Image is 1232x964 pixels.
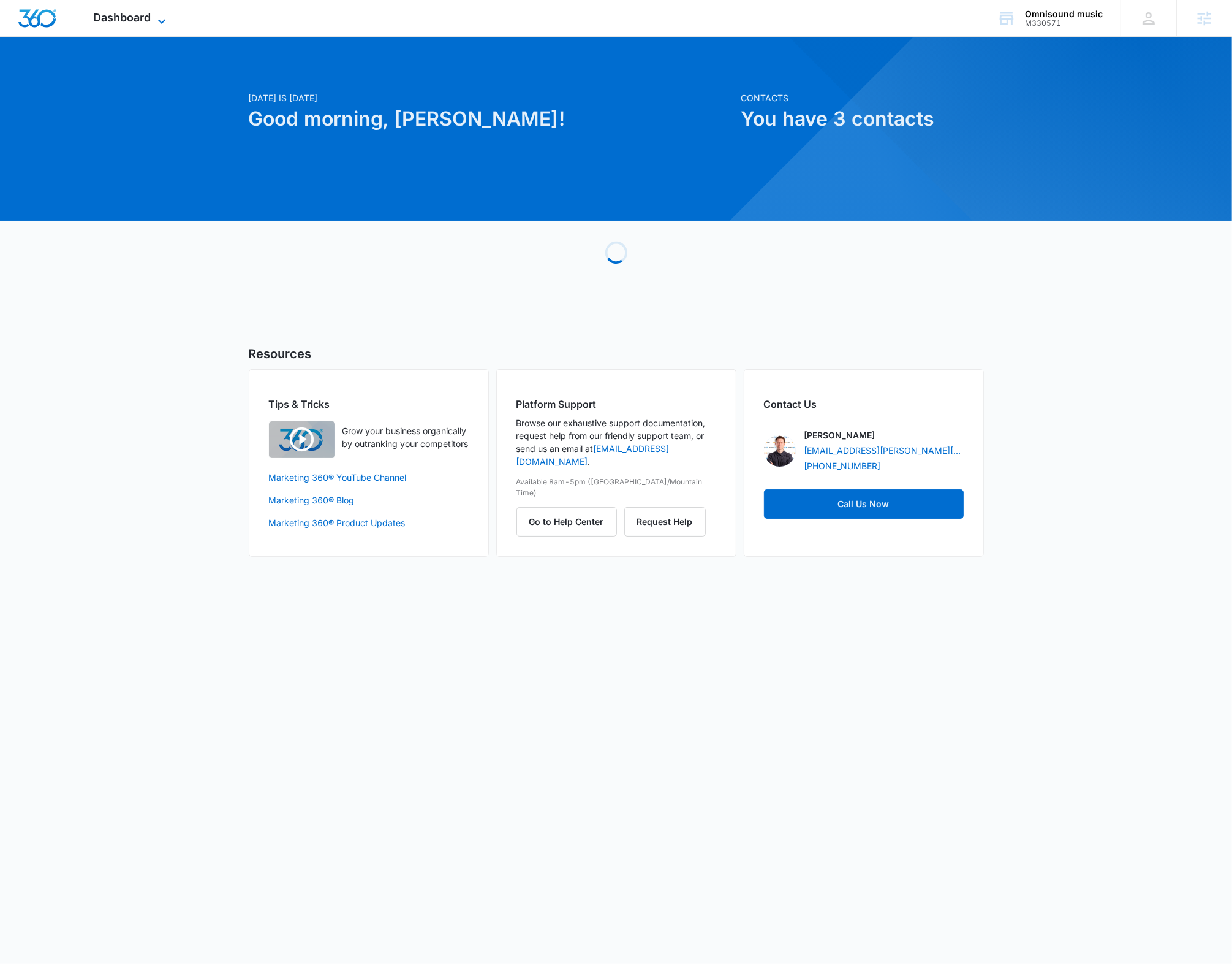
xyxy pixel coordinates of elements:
[764,489,964,519] a: Call Us Now
[624,516,706,527] a: Request Help
[269,421,335,458] img: Quick Overview Video
[1025,19,1103,28] div: account id
[804,444,964,457] a: [EMAIL_ADDRESS][PERSON_NAME][DOMAIN_NAME]
[269,397,469,411] h2: Tips & Tricks
[1025,9,1103,19] div: account name
[764,397,964,411] h2: Contact Us
[249,104,734,134] h1: Good morning, [PERSON_NAME]!
[741,104,984,134] h1: You have 3 contacts
[764,435,796,467] img: Kadin Cathey
[249,345,984,363] h5: Resources
[516,516,624,527] a: Go to Help Center
[269,494,469,507] a: Marketing 360® Blog
[94,11,151,24] span: Dashboard
[249,91,734,104] p: [DATE] is [DATE]
[516,507,617,537] button: Go to Help Center
[741,91,984,104] p: Contacts
[804,429,875,442] p: [PERSON_NAME]
[804,459,881,472] a: [PHONE_NUMBER]
[624,507,706,537] button: Request Help
[269,516,469,529] a: Marketing 360® Product Updates
[342,424,469,450] p: Grow your business organically by outranking your competitors
[516,476,716,499] p: Available 8am-5pm ([GEOGRAPHIC_DATA]/Mountain Time)
[269,471,469,484] a: Marketing 360® YouTube Channel
[516,397,716,411] h2: Platform Support
[516,416,716,468] p: Browse our exhaustive support documentation, request help from our friendly support team, or send...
